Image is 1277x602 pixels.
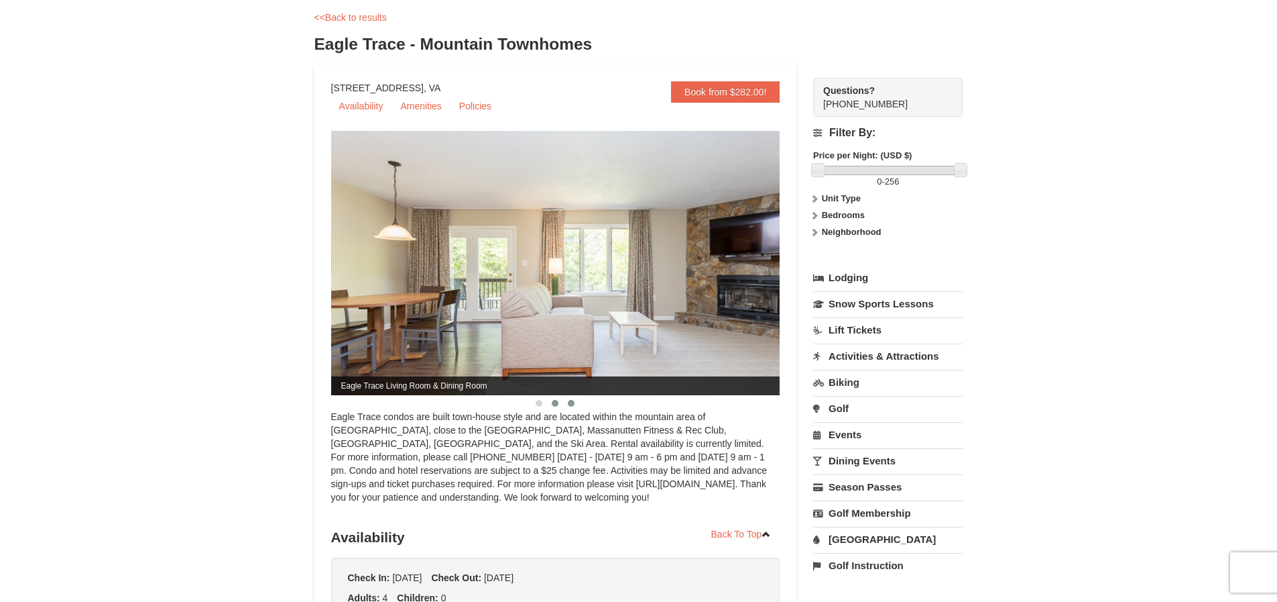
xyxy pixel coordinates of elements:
[813,127,963,139] h4: Filter By:
[813,501,963,525] a: Golf Membership
[813,370,963,395] a: Biking
[885,177,900,187] span: 256
[813,448,963,473] a: Dining Events
[822,193,861,203] strong: Unit Type
[484,572,513,583] span: [DATE]
[348,572,390,583] strong: Check In:
[392,96,449,116] a: Amenities
[877,177,881,187] span: 0
[392,572,422,583] span: [DATE]
[822,227,881,237] strong: Neighborhood
[813,422,963,447] a: Events
[331,96,391,116] a: Availability
[822,210,865,220] strong: Bedrooms
[813,266,963,290] a: Lodging
[431,572,481,583] strong: Check Out:
[813,291,963,316] a: Snow Sports Lessons
[813,175,963,189] label: -
[813,396,963,421] a: Golf
[813,150,912,160] strong: Price per Night: (USD $)
[451,96,499,116] a: Policies
[703,524,780,544] a: Back To Top
[314,31,963,58] h3: Eagle Trace - Mountain Townhomes
[314,12,387,23] a: <<Back to results
[331,377,814,395] span: Eagle Trace Living Room & Dining Room
[813,553,963,578] a: Golf Instruction
[331,410,780,517] div: Eagle Trace condos are built town-house style and are located within the mountain area of [GEOGRA...
[823,85,875,96] strong: Questions?
[331,524,780,551] h3: Availability
[823,84,938,109] span: [PHONE_NUMBER]
[813,317,963,342] a: Lift Tickets
[813,474,963,499] a: Season Passes
[671,81,780,103] a: Book from $282.00!
[813,344,963,368] a: Activities & Attractions
[813,527,963,552] a: [GEOGRAPHIC_DATA]
[331,131,814,395] img: Eagle Trace Living Room & Dining Room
